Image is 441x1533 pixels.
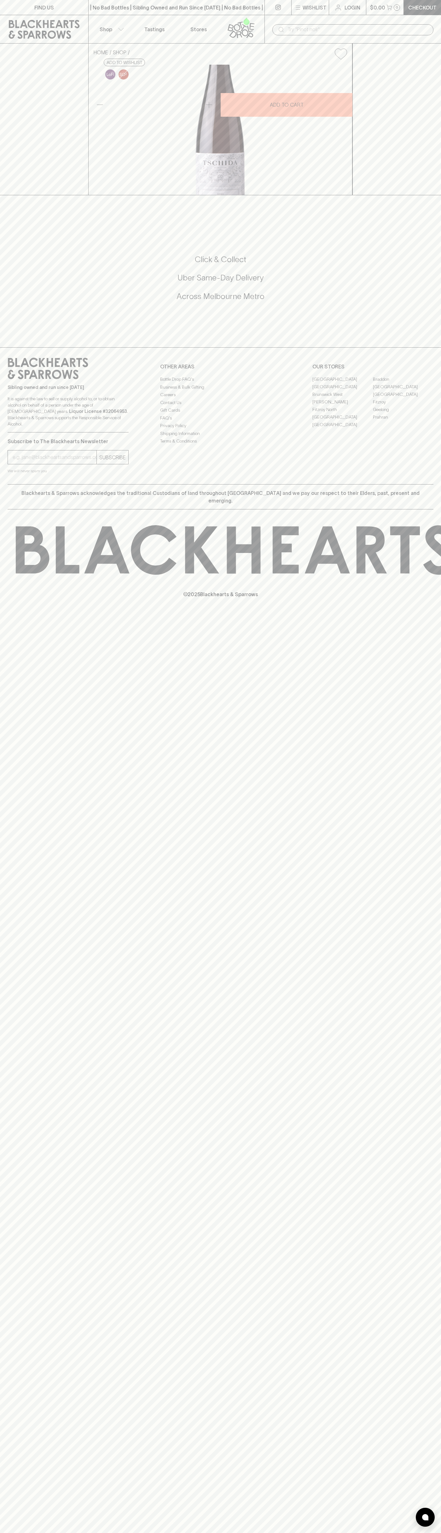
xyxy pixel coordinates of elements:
p: OUR STORES [312,363,433,370]
img: Sulphur Free [119,69,129,79]
a: FAQ's [160,414,281,422]
a: Some may call it natural, others minimum intervention, either way, it’s hands off & maybe even a ... [104,68,117,81]
a: Geelong [373,406,433,413]
a: SHOP [113,50,126,55]
p: ADD TO CART [270,101,304,109]
p: Stores [190,26,207,33]
p: It is against the law to sell or supply alcohol to, or to obtain alcohol on behalf of a person un... [8,396,129,427]
a: [GEOGRAPHIC_DATA] [312,375,373,383]
h5: Across Melbourne Metro [8,291,433,302]
a: HOME [94,50,108,55]
p: FIND US [34,4,54,11]
p: Checkout [408,4,437,11]
input: Try "Pinot noir" [287,25,428,35]
strong: Liquor License #32064953 [69,409,127,414]
button: SUBSCRIBE [97,450,128,464]
p: Wishlist [303,4,327,11]
a: Tastings [132,15,177,43]
a: Business & Bulk Gifting [160,383,281,391]
a: Brunswick West [312,391,373,398]
a: [GEOGRAPHIC_DATA] [312,413,373,421]
p: SUBSCRIBE [99,454,126,461]
p: Shop [100,26,112,33]
a: Gift Cards [160,407,281,414]
a: [GEOGRAPHIC_DATA] [312,383,373,391]
img: Lo-Fi [105,69,115,79]
div: Call to action block [8,229,433,335]
a: Braddon [373,375,433,383]
a: Contact Us [160,399,281,406]
a: [GEOGRAPHIC_DATA] [312,421,373,428]
a: Made and bottled without any added Sulphur Dioxide (SO2) [117,68,130,81]
a: Stores [177,15,221,43]
button: Add to wishlist [332,46,350,62]
p: Blackhearts & Sparrows acknowledges the traditional Custodians of land throughout [GEOGRAPHIC_DAT... [12,489,429,504]
p: 0 [396,6,398,9]
a: [PERSON_NAME] [312,398,373,406]
p: Subscribe to The Blackhearts Newsletter [8,438,129,445]
a: Prahran [373,413,433,421]
img: bubble-icon [422,1514,428,1520]
p: We will never spam you [8,468,129,474]
h5: Click & Collect [8,254,433,265]
img: 40652.png [89,65,352,195]
button: ADD TO CART [221,93,352,117]
p: Login [345,4,360,11]
p: $0.00 [370,4,385,11]
p: OTHER AREAS [160,363,281,370]
input: e.g. jane@blackheartsandsparrows.com.au [13,452,96,462]
a: [GEOGRAPHIC_DATA] [373,383,433,391]
a: Fitzroy North [312,406,373,413]
a: Bottle Drop FAQ's [160,376,281,383]
button: Shop [89,15,133,43]
a: Careers [160,391,281,399]
button: Add to wishlist [104,59,145,66]
p: Sibling owned and run since [DATE] [8,384,129,391]
a: Terms & Conditions [160,438,281,445]
a: Privacy Policy [160,422,281,430]
a: Shipping Information [160,430,281,437]
p: Tastings [144,26,165,33]
a: Fitzroy [373,398,433,406]
a: [GEOGRAPHIC_DATA] [373,391,433,398]
h5: Uber Same-Day Delivery [8,273,433,283]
